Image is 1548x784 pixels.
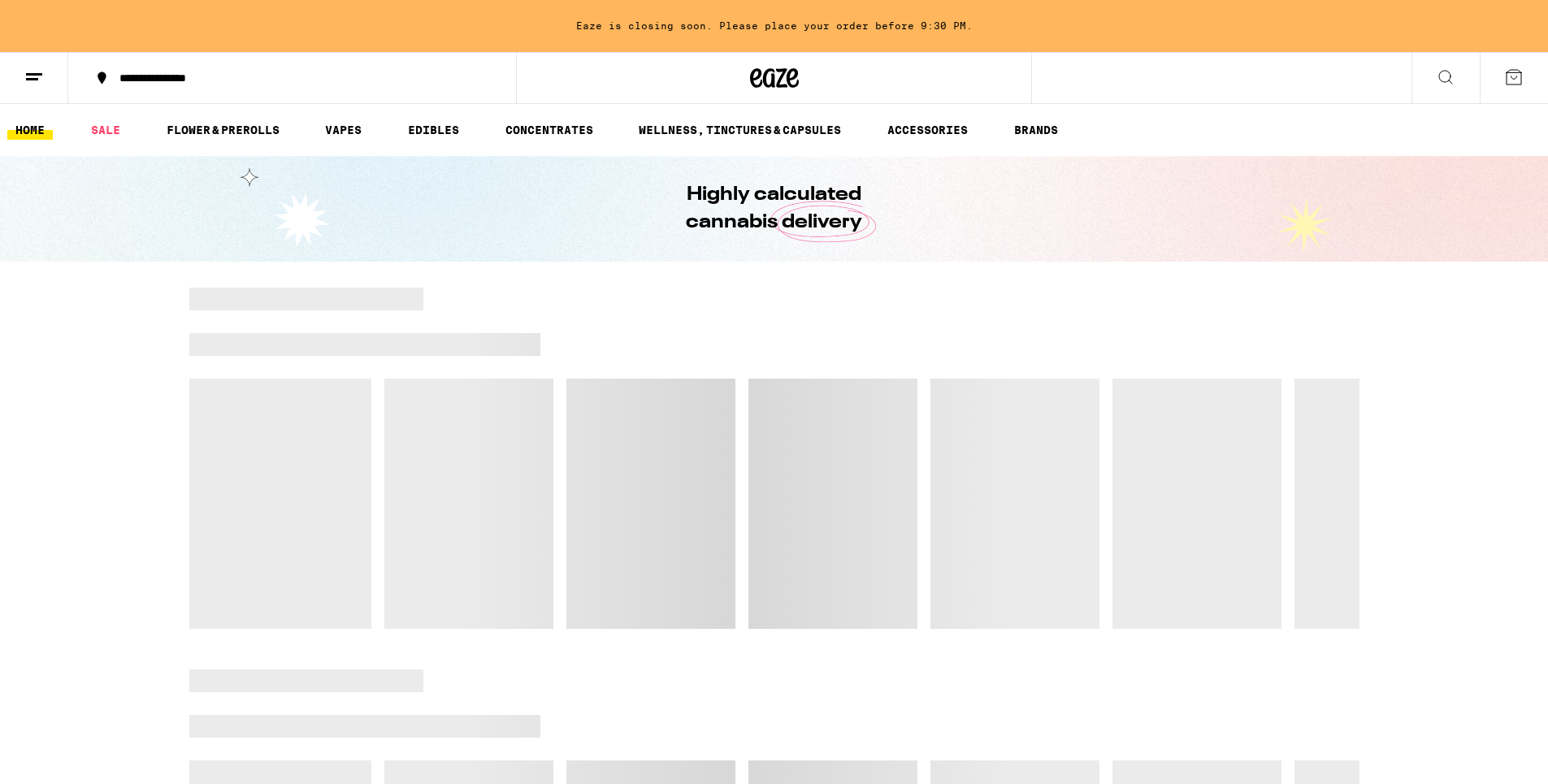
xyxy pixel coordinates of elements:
a: FLOWER & PREROLLS [158,120,288,140]
a: HOME [7,120,53,140]
a: VAPES [317,120,370,140]
a: BRANDS [1006,120,1066,140]
a: WELLNESS, TINCTURES & CAPSULES [631,120,849,140]
a: ACCESSORIES [879,120,976,140]
a: EDIBLES [400,120,467,140]
a: SALE [83,120,128,140]
h1: Highly calculated cannabis delivery [640,181,908,236]
a: CONCENTRATES [497,120,601,140]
